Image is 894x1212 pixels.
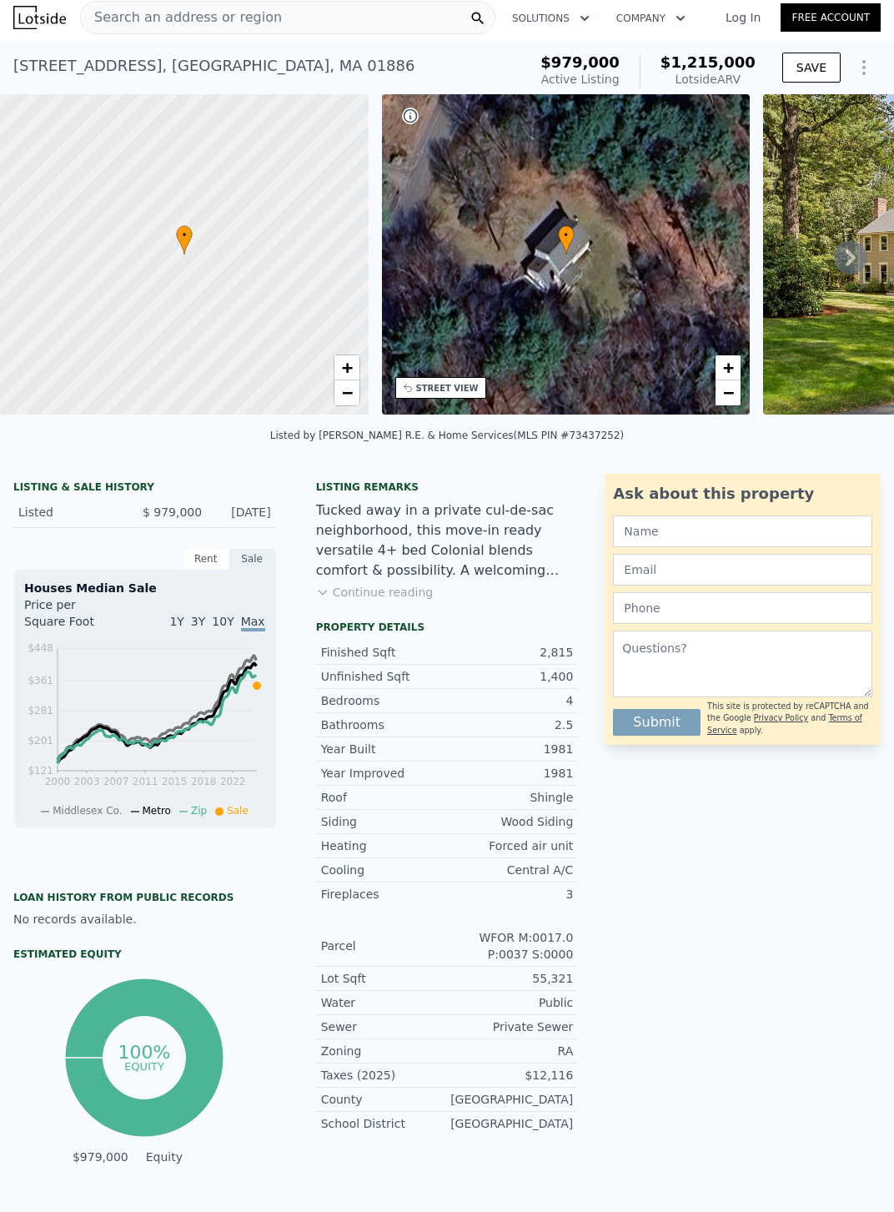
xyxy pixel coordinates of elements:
span: − [723,382,734,403]
div: Price per Square Foot [24,596,144,640]
div: 1981 [447,765,573,782]
div: 1981 [447,741,573,757]
span: 3Y [191,615,205,628]
div: Parcel [321,938,447,954]
tspan: $121 [28,765,53,777]
div: Tucked away in a private cul-de-sac neighborhood, this move-in ready versatile 4+ bed Colonial bl... [316,500,579,581]
div: School District [321,1115,447,1132]
button: SAVE [782,53,841,83]
tspan: 2003 [74,776,100,787]
td: Equity [143,1148,218,1166]
div: [STREET_ADDRESS] , [GEOGRAPHIC_DATA] , MA 01886 [13,54,414,78]
div: 1,400 [447,668,573,685]
div: • [176,225,193,254]
span: Sale [227,805,249,817]
a: Terms of Service [707,713,862,734]
div: Year Built [321,741,447,757]
button: Company [603,3,699,33]
a: Zoom out [716,380,741,405]
div: Rent [183,548,229,570]
div: Listed [18,504,129,521]
div: Public [447,994,573,1011]
tspan: 2022 [220,776,246,787]
div: • [558,225,575,254]
td: $979,000 [72,1148,129,1166]
span: 10Y [212,615,234,628]
div: Shingle [447,789,573,806]
a: Zoom out [334,380,359,405]
span: • [176,228,193,243]
div: Estimated Equity [13,948,276,961]
div: Houses Median Sale [24,580,265,596]
div: Wood Siding [447,813,573,830]
div: Private Sewer [447,1018,573,1035]
div: Central A/C [447,862,573,878]
img: Lotside [13,6,66,29]
div: Loan history from public records [13,891,276,904]
div: 3 [447,886,573,903]
button: Show Options [847,51,881,84]
span: Metro [143,805,171,817]
span: Middlesex Co. [53,805,122,817]
div: Roof [321,789,447,806]
div: Sale [229,548,276,570]
div: Property details [316,621,579,634]
input: Email [613,554,872,586]
div: Listed by [PERSON_NAME] R.E. & Home Services (MLS PIN #73437252) [270,430,624,441]
a: Log In [706,9,781,26]
div: Year Improved [321,765,447,782]
a: Zoom in [716,355,741,380]
span: Zip [191,805,207,817]
span: • [558,228,575,243]
tspan: equity [124,1059,164,1072]
button: Submit [613,709,701,736]
button: Continue reading [316,584,434,601]
tspan: $448 [28,642,53,654]
div: Ask about this property [613,482,872,505]
div: 2,815 [447,644,573,661]
div: Lot Sqft [321,970,447,987]
span: Max [241,615,265,631]
div: LISTING & SALE HISTORY [13,480,276,497]
div: Zoning [321,1043,447,1059]
div: Water [321,994,447,1011]
span: + [723,357,734,378]
div: [GEOGRAPHIC_DATA] [447,1115,573,1132]
a: Free Account [781,3,881,32]
span: + [341,357,352,378]
div: RA [447,1043,573,1059]
span: Search an address or region [81,8,282,28]
a: Privacy Policy [754,713,808,722]
div: Forced air unit [447,837,573,854]
div: Fireplaces [321,886,447,903]
tspan: 2018 [191,776,217,787]
span: $ 979,000 [143,505,202,519]
tspan: $201 [28,735,53,747]
span: − [341,382,352,403]
tspan: 2000 [45,776,71,787]
div: STREET VIEW [416,382,479,395]
div: This site is protected by reCAPTCHA and the Google and apply. [707,701,872,737]
div: Sewer [321,1018,447,1035]
div: No records available. [13,911,276,928]
div: Unfinished Sqft [321,668,447,685]
div: 4 [447,692,573,709]
a: Zoom in [334,355,359,380]
div: Lotside ARV [660,71,756,88]
div: $12,116 [447,1067,573,1084]
div: Taxes (2025) [321,1067,447,1084]
input: Phone [613,592,872,624]
div: Cooling [321,862,447,878]
tspan: 2011 [133,776,158,787]
span: 1Y [169,615,183,628]
div: WFOR M:0017.0 P:0037 S:0000 [447,929,573,963]
div: Bedrooms [321,692,447,709]
span: Active Listing [541,73,620,86]
tspan: 2015 [162,776,188,787]
div: Listing remarks [316,480,579,494]
div: [DATE] [215,504,270,521]
div: Siding [321,813,447,830]
tspan: 2007 [103,776,129,787]
tspan: $281 [28,705,53,717]
tspan: $361 [28,675,53,686]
